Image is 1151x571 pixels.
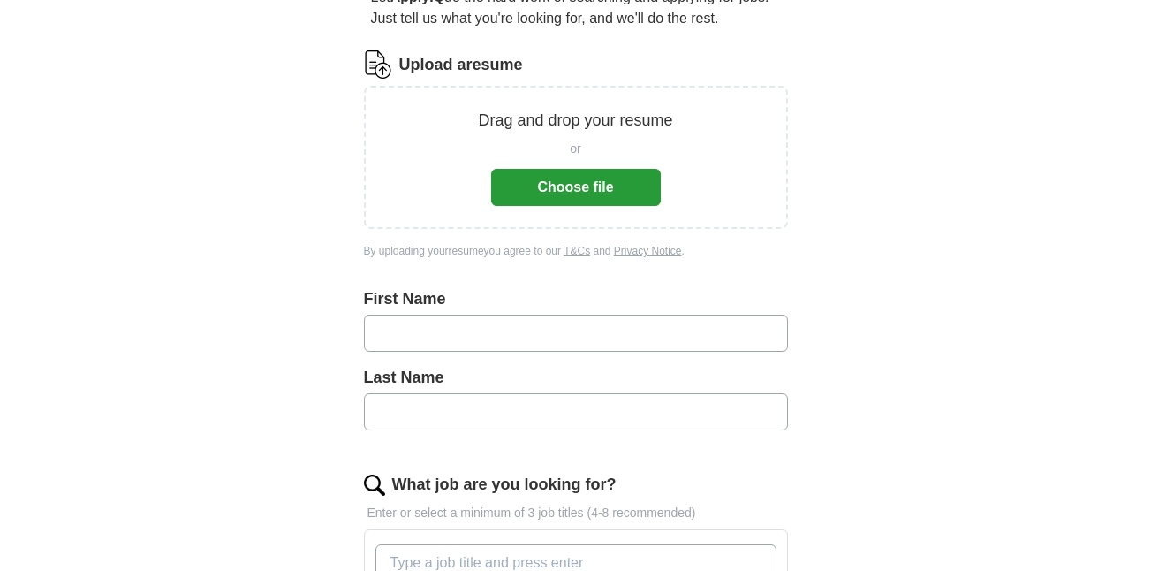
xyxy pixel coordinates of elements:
[364,50,392,79] img: CV Icon
[478,109,672,133] p: Drag and drop your resume
[570,140,580,158] span: or
[491,169,661,206] button: Choose file
[614,245,682,257] a: Privacy Notice
[364,475,385,496] img: search.png
[392,473,617,497] label: What job are you looking for?
[364,366,788,390] label: Last Name
[364,243,788,259] div: By uploading your resume you agree to our and .
[364,287,788,311] label: First Name
[364,504,788,522] p: Enter or select a minimum of 3 job titles (4-8 recommended)
[564,245,590,257] a: T&Cs
[399,53,523,77] label: Upload a resume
